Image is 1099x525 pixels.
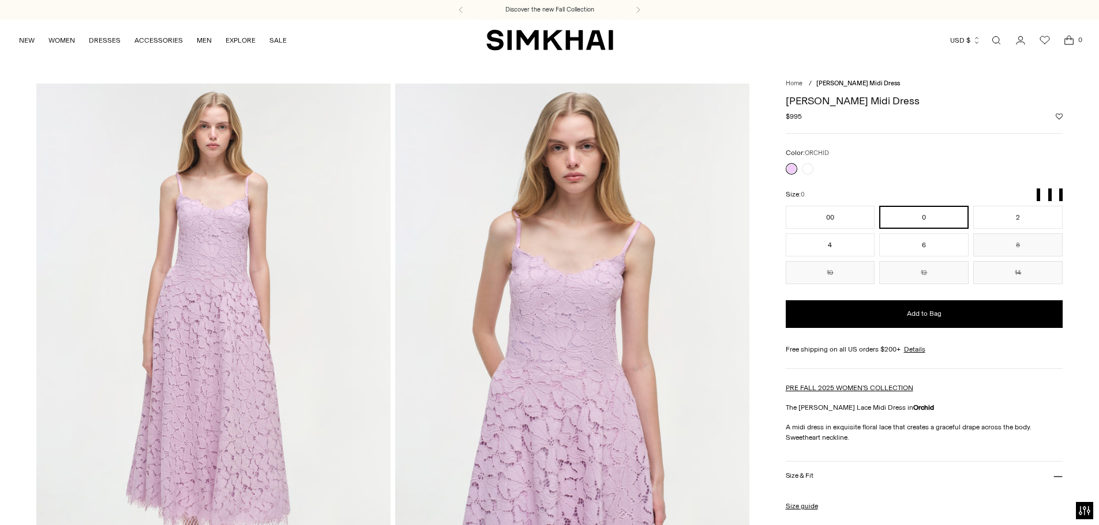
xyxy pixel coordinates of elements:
[226,28,256,53] a: EXPLORE
[505,5,594,14] a: Discover the new Fall Collection
[19,28,35,53] a: NEW
[1075,35,1085,45] span: 0
[816,80,900,87] span: [PERSON_NAME] Midi Dress
[904,344,925,354] a: Details
[786,344,1063,354] div: Free shipping on all US orders $200+
[879,233,969,256] button: 6
[786,384,913,392] a: PRE FALL 2025 WOMEN'S COLLECTION
[269,28,287,53] a: SALE
[134,28,183,53] a: ACCESSORIES
[786,300,1063,328] button: Add to Bag
[1057,29,1081,52] a: Open cart modal
[1056,113,1063,120] button: Add to Wishlist
[786,189,805,200] label: Size:
[801,191,805,198] span: 0
[879,206,969,229] button: 0
[950,28,981,53] button: USD $
[786,402,1063,413] p: The [PERSON_NAME] Lace Midi Dress in
[913,403,934,411] strong: Orchid
[879,261,969,284] button: 12
[786,422,1063,443] p: A midi dress in exquisite floral lace that creates a graceful drape across the body. Sweetheart n...
[786,96,1063,106] h1: [PERSON_NAME] Midi Dress
[809,79,812,89] div: /
[973,261,1063,284] button: 14
[786,233,875,256] button: 4
[973,206,1063,229] button: 2
[48,28,75,53] a: WOMEN
[786,261,875,284] button: 10
[786,472,813,479] h3: Size & Fit
[907,309,942,319] span: Add to Bag
[1033,29,1056,52] a: Wishlist
[786,148,829,158] label: Color:
[786,462,1063,491] button: Size & Fit
[89,28,121,53] a: DRESSES
[973,233,1063,256] button: 8
[486,29,613,51] a: SIMKHAI
[786,79,1063,89] nav: breadcrumbs
[805,149,829,157] span: ORCHID
[786,501,818,511] a: Size guide
[786,111,802,122] span: $995
[786,206,875,229] button: 00
[1009,29,1032,52] a: Go to the account page
[786,80,802,87] a: Home
[985,29,1008,52] a: Open search modal
[197,28,212,53] a: MEN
